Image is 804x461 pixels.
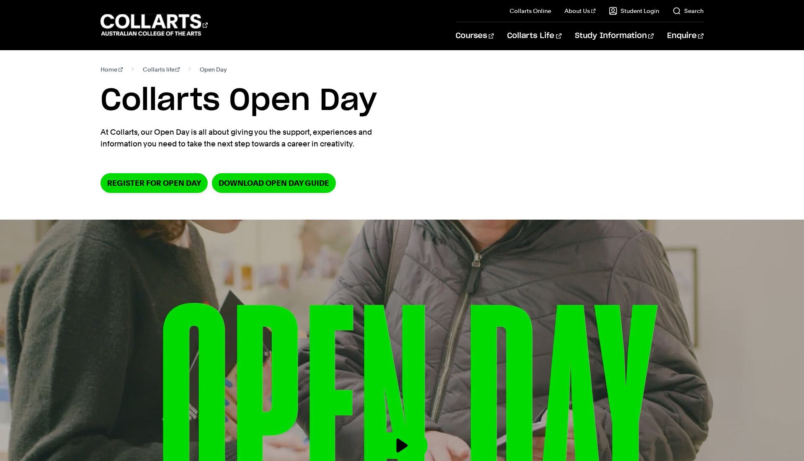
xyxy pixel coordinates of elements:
[200,64,227,75] span: Open Day
[564,7,595,15] a: About Us
[143,64,180,75] a: Collarts life
[609,7,659,15] a: Student Login
[456,22,494,50] a: Courses
[100,173,208,193] a: Register for Open Day
[100,82,703,120] h1: Collarts Open Day
[507,22,561,50] a: Collarts Life
[667,22,703,50] a: Enquire
[673,7,703,15] a: Search
[510,7,551,15] a: Collarts Online
[100,64,123,75] a: Home
[100,126,406,150] p: At Collarts, our Open Day is all about giving you the support, experiences and information you ne...
[100,13,208,37] div: Go to homepage
[212,173,336,193] a: DOWNLOAD OPEN DAY GUIDE
[575,22,654,50] a: Study Information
